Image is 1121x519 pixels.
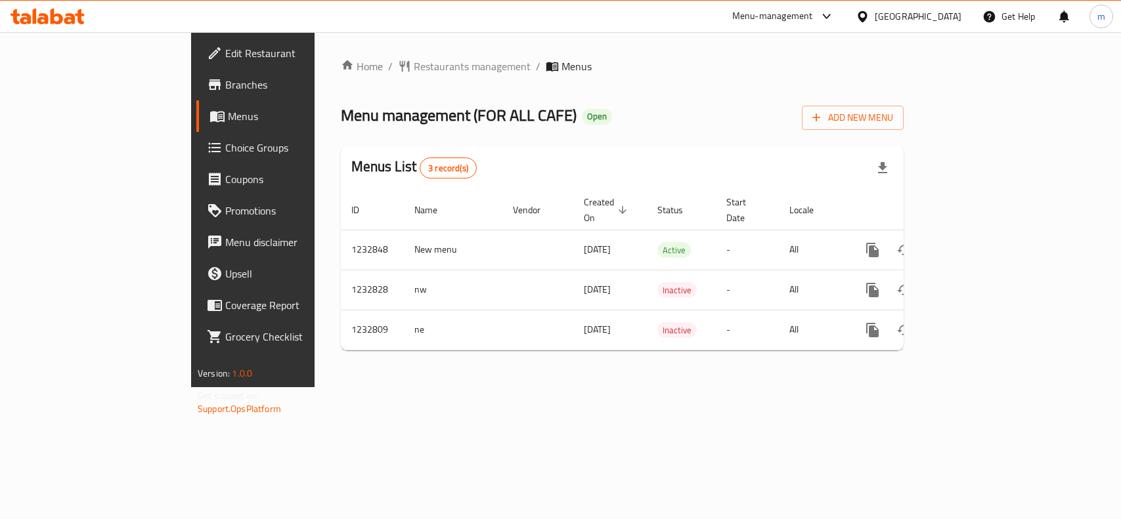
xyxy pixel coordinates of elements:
td: - [716,270,779,310]
a: Menus [196,100,378,132]
a: Choice Groups [196,132,378,163]
span: [DATE] [584,241,611,258]
span: Menu management ( FOR ALL CAFE ) [341,100,577,130]
span: [DATE] [584,281,611,298]
div: Export file [867,152,898,184]
button: more [857,234,889,266]
a: Support.OpsPlatform [198,400,281,417]
span: Vendor [513,202,558,218]
span: Created On [584,194,631,226]
span: Open [582,111,612,122]
div: Inactive [657,322,697,338]
div: Inactive [657,282,697,298]
div: Open [582,109,612,125]
button: Change Status [889,314,920,346]
span: 3 record(s) [420,162,476,175]
th: Actions [846,190,994,230]
li: / [536,58,540,74]
span: Status [657,202,700,218]
td: All [779,270,846,310]
li: / [388,58,393,74]
span: Locale [789,202,831,218]
td: - [716,310,779,350]
button: more [857,274,889,306]
span: Choice Groups [225,140,368,156]
span: ID [351,202,376,218]
td: All [779,310,846,350]
a: Menu disclaimer [196,226,378,258]
span: Coupons [225,171,368,187]
div: Menu-management [732,9,813,24]
span: Add New Menu [812,110,893,126]
td: nw [404,270,502,310]
span: Get support on: [198,387,258,404]
a: Branches [196,69,378,100]
span: Version: [198,365,230,382]
span: m [1097,9,1105,24]
td: - [716,230,779,270]
td: New menu [404,230,502,270]
button: Change Status [889,234,920,266]
span: Menus [228,108,368,124]
span: Menu disclaimer [225,234,368,250]
a: Upsell [196,258,378,289]
div: [GEOGRAPHIC_DATA] [875,9,961,24]
h2: Menus List [351,157,477,178]
a: Grocery Checklist [196,321,378,352]
button: more [857,314,889,346]
span: 1.0.0 [232,365,252,382]
span: Start Date [726,194,763,226]
span: Upsell [225,266,368,281]
a: Coverage Report [196,289,378,321]
span: Inactive [657,323,697,338]
a: Coupons [196,163,378,195]
span: Inactive [657,283,697,298]
span: Edit Restaurant [225,45,368,61]
span: [DATE] [584,321,611,338]
div: Active [657,242,691,258]
table: enhanced table [341,190,994,350]
span: Name [414,202,454,218]
span: Branches [225,77,368,93]
div: Total records count [420,157,477,178]
span: Grocery Checklist [225,329,368,344]
a: Promotions [196,195,378,226]
span: Promotions [225,203,368,218]
span: Restaurants management [414,58,531,74]
td: ne [404,310,502,350]
nav: breadcrumb [341,58,904,74]
span: Active [657,243,691,258]
span: Coverage Report [225,297,368,313]
a: Edit Restaurant [196,37,378,69]
span: Menus [561,58,592,74]
a: Restaurants management [398,58,531,74]
td: All [779,230,846,270]
button: Change Status [889,274,920,306]
button: Add New Menu [802,106,904,130]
